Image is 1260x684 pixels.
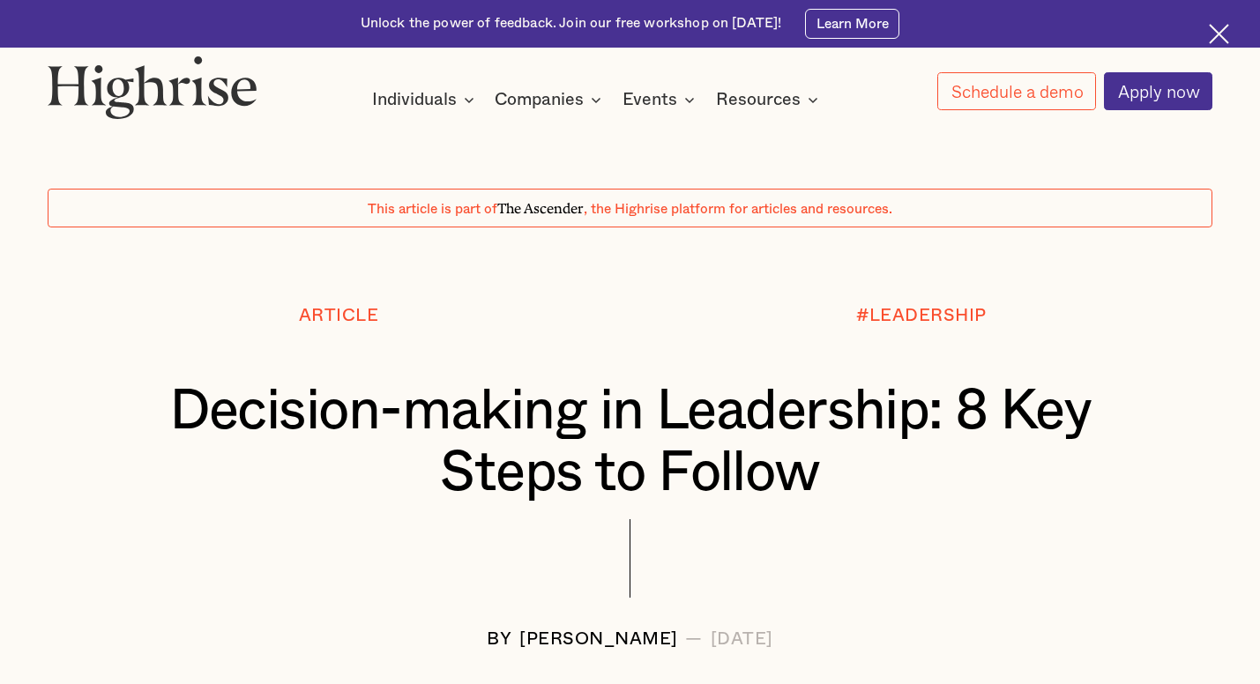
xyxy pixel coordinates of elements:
[495,89,607,110] div: Companies
[299,306,379,325] div: Article
[1104,72,1212,111] a: Apply now
[1209,24,1229,44] img: Cross icon
[497,197,584,214] span: The Ascender
[623,89,700,110] div: Events
[519,629,678,649] div: [PERSON_NAME]
[495,89,584,110] div: Companies
[805,9,899,39] a: Learn More
[96,381,1165,504] h1: Decision-making in Leadership: 8 Key Steps to Follow
[48,56,258,119] img: Highrise logo
[856,306,987,325] div: #LEADERSHIP
[372,89,457,110] div: Individuals
[361,14,782,33] div: Unlock the power of feedback. Join our free workshop on [DATE]!
[368,202,497,216] span: This article is part of
[937,72,1096,110] a: Schedule a demo
[716,89,824,110] div: Resources
[711,629,773,649] div: [DATE]
[716,89,801,110] div: Resources
[584,202,892,216] span: , the Highrise platform for articles and resources.
[623,89,677,110] div: Events
[487,629,511,649] div: BY
[685,629,703,649] div: —
[372,89,480,110] div: Individuals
